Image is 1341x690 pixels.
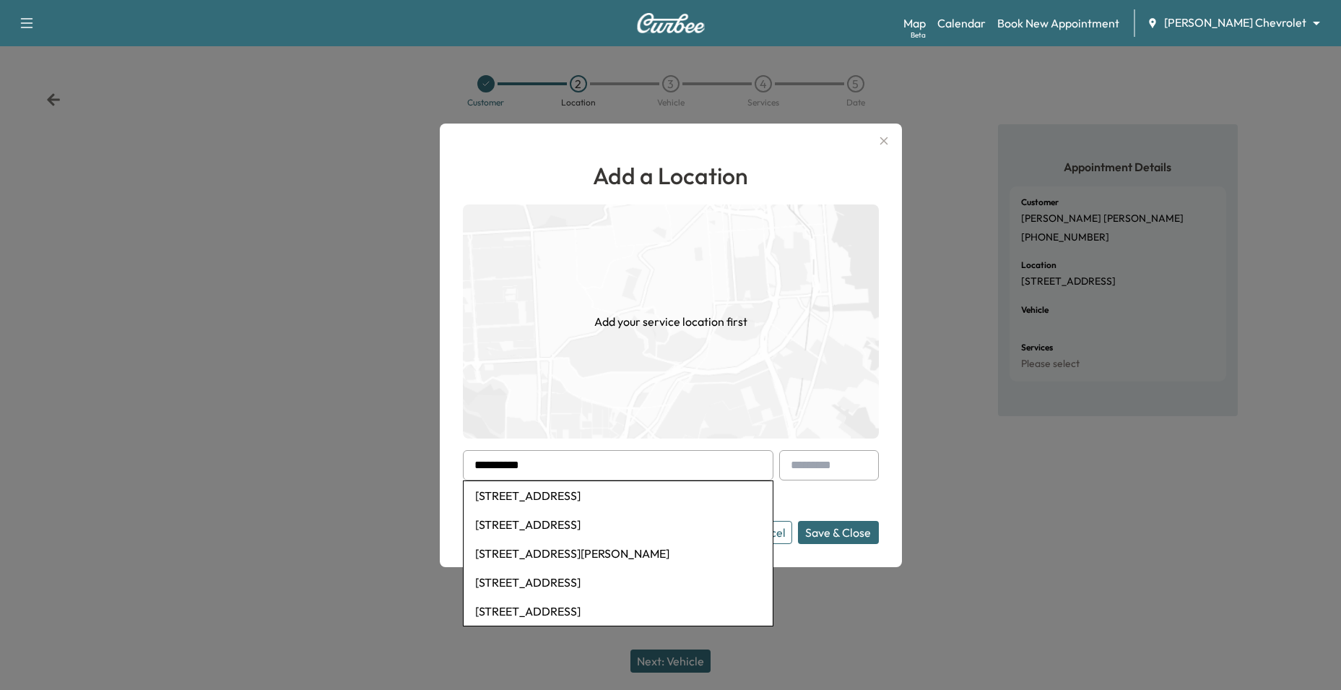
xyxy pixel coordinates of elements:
span: [PERSON_NAME] Chevrolet [1164,14,1306,31]
li: [STREET_ADDRESS] [464,597,773,626]
li: [STREET_ADDRESS][PERSON_NAME] [464,539,773,568]
h1: Add your service location first [594,313,747,330]
div: Beta [911,30,926,40]
li: [STREET_ADDRESS] [464,568,773,597]
img: Curbee Logo [636,13,706,33]
li: [STREET_ADDRESS] [464,510,773,539]
a: Book New Appointment [997,14,1119,32]
h1: Add a Location [463,158,879,193]
a: Calendar [937,14,986,32]
button: Save & Close [798,521,879,544]
img: empty-map-CL6vilOE.png [463,204,879,439]
a: MapBeta [903,14,926,32]
li: [STREET_ADDRESS] [464,481,773,510]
